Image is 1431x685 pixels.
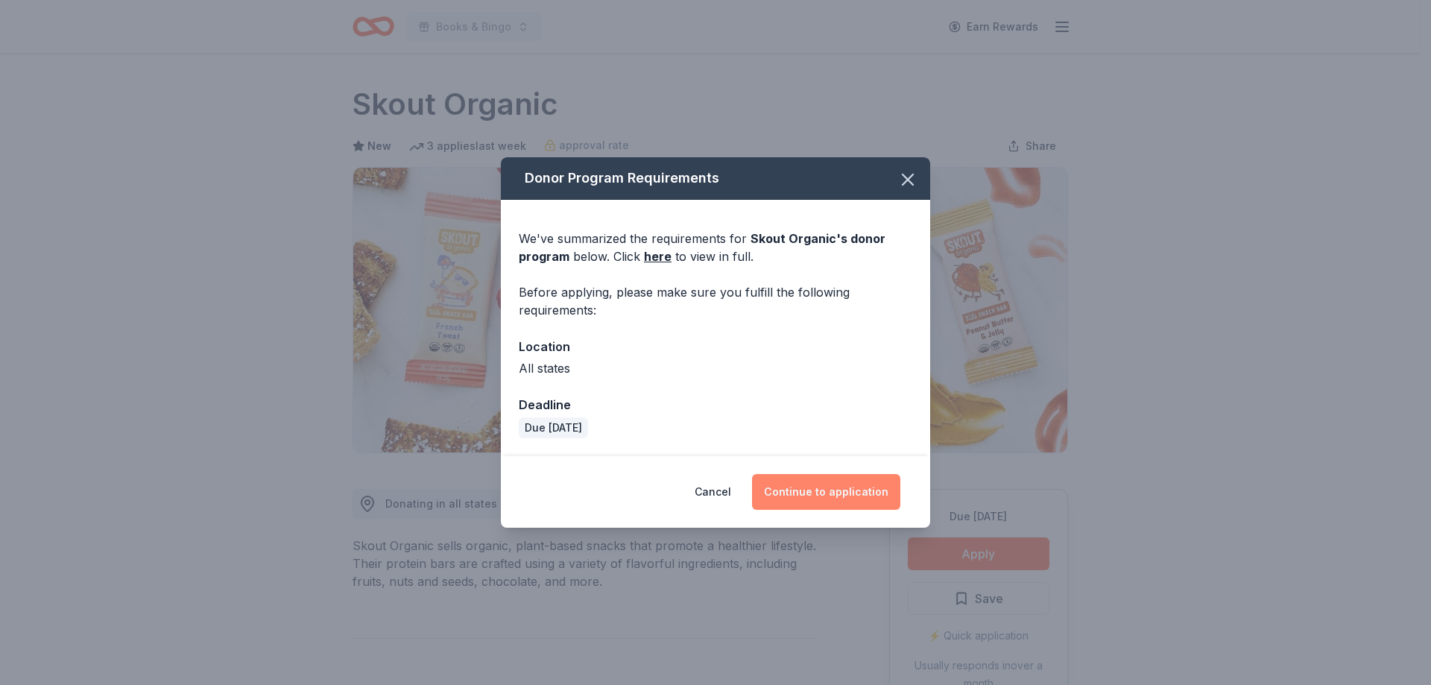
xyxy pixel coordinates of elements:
[519,283,912,319] div: Before applying, please make sure you fulfill the following requirements:
[519,337,912,356] div: Location
[519,395,912,414] div: Deadline
[695,474,731,510] button: Cancel
[519,417,588,438] div: Due [DATE]
[644,247,672,265] a: here
[519,359,912,377] div: All states
[501,157,930,200] div: Donor Program Requirements
[519,230,912,265] div: We've summarized the requirements for below. Click to view in full.
[752,474,900,510] button: Continue to application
